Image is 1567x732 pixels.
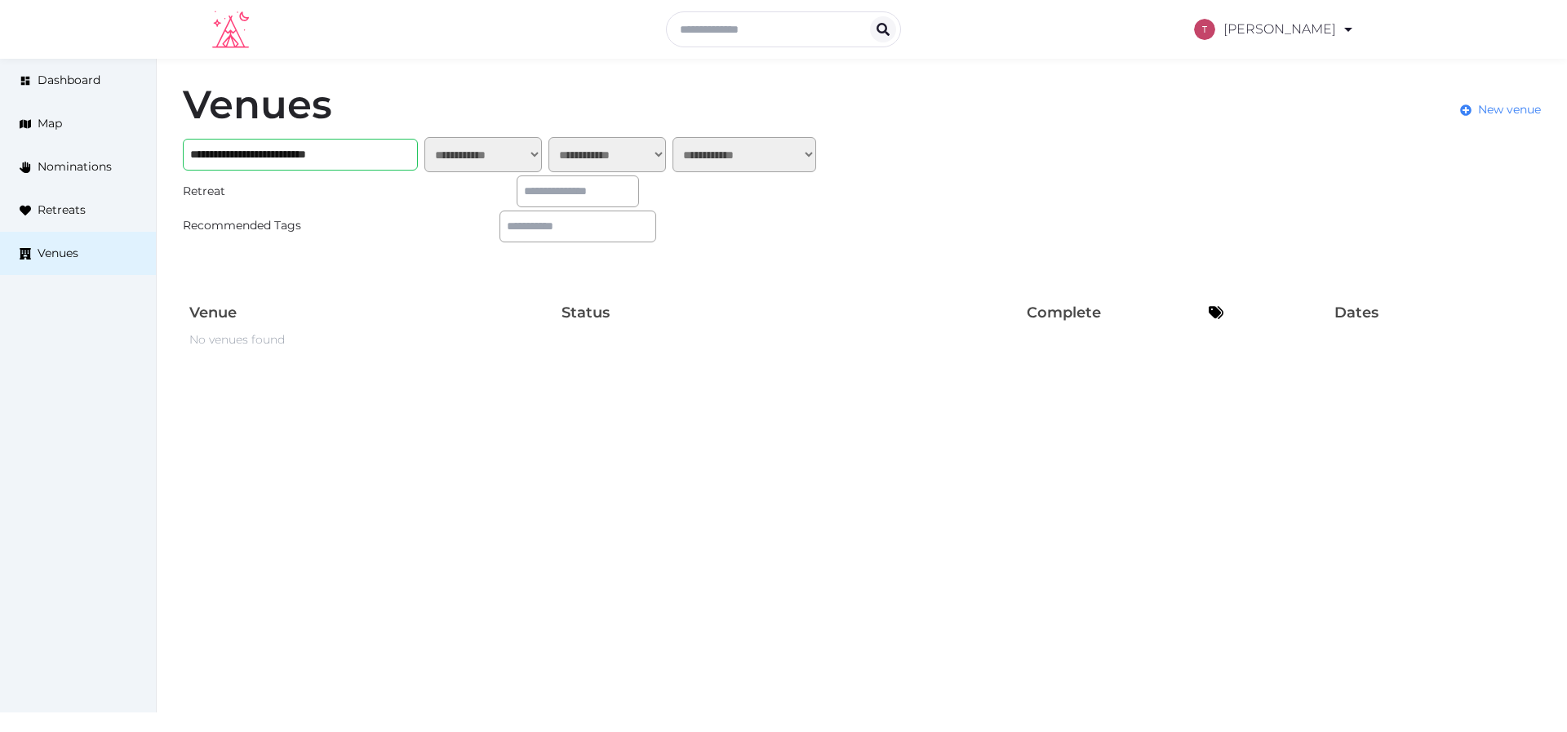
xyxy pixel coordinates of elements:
th: Dates [1230,298,1483,327]
span: Nominations [38,158,112,175]
span: Retreats [38,202,86,219]
th: Venue [183,298,450,327]
a: New venue [1460,101,1541,118]
div: Retreat [183,183,340,200]
th: Complete [721,298,1108,327]
span: Dashboard [38,72,100,89]
span: Venues [38,245,78,262]
a: [PERSON_NAME] [1194,7,1355,52]
span: Map [38,115,62,132]
span: New venue [1478,101,1541,118]
p: No venues found [189,331,1534,348]
th: Status [450,298,721,327]
h1: Venues [183,85,332,124]
div: Recommended Tags [183,217,340,234]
